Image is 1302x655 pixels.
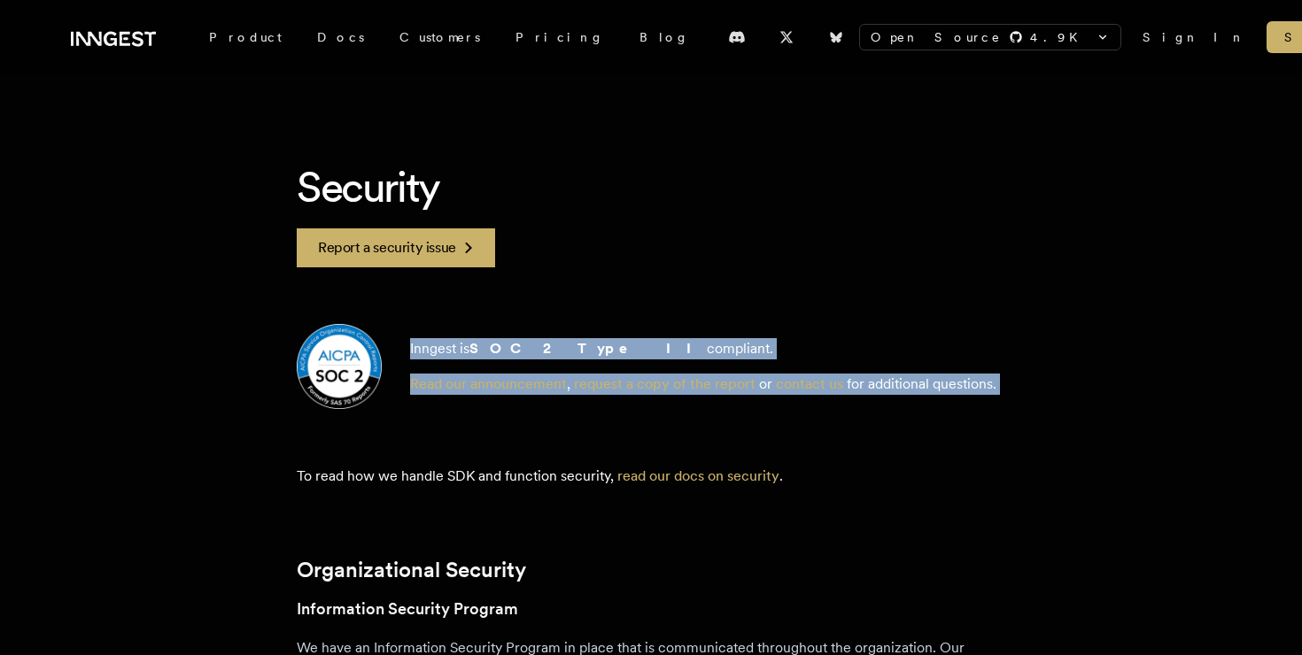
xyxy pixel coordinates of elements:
[382,21,498,53] a: Customers
[622,21,707,53] a: Blog
[767,23,806,51] a: X
[297,558,1005,582] h2: Organizational Security
[1143,28,1245,46] a: Sign In
[297,228,495,267] a: Report a security issue
[469,340,707,357] strong: SOC 2 Type II
[410,338,996,359] p: Inngest is compliant.
[817,23,856,51] a: Bluesky
[717,23,756,51] a: Discord
[410,375,567,392] a: Read our announcement
[1030,28,1089,46] span: 4.9 K
[297,324,382,409] img: SOC 2
[776,375,843,392] a: contact us
[871,28,1002,46] span: Open Source
[299,21,382,53] a: Docs
[191,21,299,53] div: Product
[617,467,779,484] a: read our docs on security
[297,597,1005,621] h3: Information Security Program
[498,21,622,53] a: Pricing
[574,375,756,392] a: request a copy of the report
[410,374,996,395] p: , or for additional questions.
[297,159,1005,214] h1: Security
[297,466,1005,487] p: To read how we handle SDK and function security, .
